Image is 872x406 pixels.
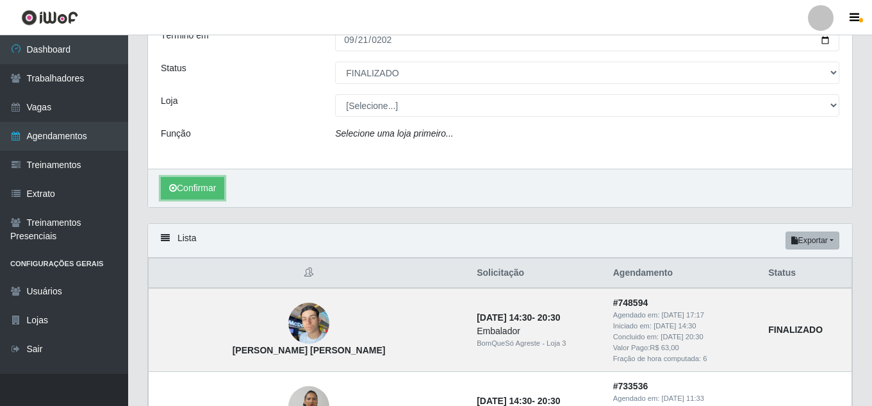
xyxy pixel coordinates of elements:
[477,312,560,323] strong: -
[613,393,753,404] div: Agendado em:
[761,258,851,289] th: Status
[654,322,696,330] time: [DATE] 14:30
[161,127,191,140] label: Função
[161,177,224,199] button: Confirmar
[161,94,177,108] label: Loja
[288,296,329,351] img: Francisco Mateus Santos Ribeiro
[477,312,532,323] time: [DATE] 14:30
[469,258,605,289] th: Solicitação
[786,232,839,250] button: Exportar
[662,311,704,319] time: [DATE] 17:17
[161,62,186,75] label: Status
[605,258,761,289] th: Agendamento
[477,325,598,338] div: Embalador
[662,394,704,402] time: [DATE] 11:33
[613,353,753,364] div: Fração de hora computada: 6
[613,321,753,332] div: Iniciado em:
[335,128,453,139] i: Selecione uma loja primeiro...
[538,312,561,323] time: 20:30
[538,396,561,406] time: 20:30
[613,298,648,308] strong: # 748594
[233,345,386,355] strong: [PERSON_NAME] [PERSON_NAME]
[613,343,753,353] div: Valor Pago: R$ 63,00
[613,381,648,391] strong: # 733536
[21,10,78,26] img: CoreUI Logo
[477,396,532,406] time: [DATE] 14:30
[335,29,839,51] input: 00/00/0000
[661,333,703,341] time: [DATE] 20:30
[477,396,560,406] strong: -
[161,29,209,42] label: Término em
[148,224,852,258] div: Lista
[613,310,753,321] div: Agendado em:
[613,332,753,343] div: Concluido em:
[477,338,598,349] div: BomQueSó Agreste - Loja 3
[768,325,823,335] strong: FINALIZADO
